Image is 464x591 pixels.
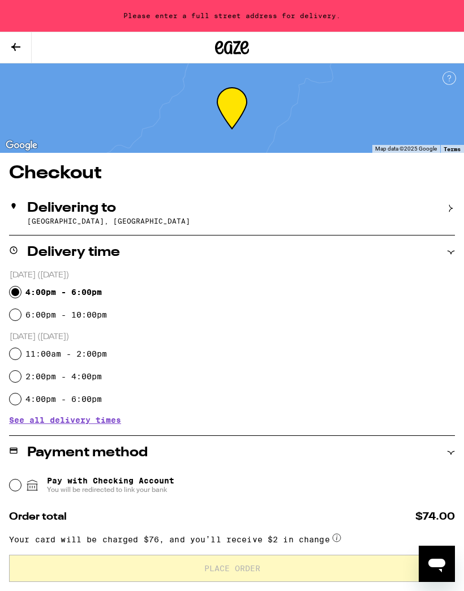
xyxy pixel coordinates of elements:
span: Your card will be charged $76, and you’ll receive $2 in change [9,531,330,547]
button: See all delivery times [9,416,121,424]
span: $74.00 [415,512,455,522]
img: Google [3,138,40,153]
iframe: Button to launch messaging window, conversation in progress [419,546,455,582]
h1: Checkout [9,164,455,182]
p: [DATE] ([DATE]) [10,270,455,281]
h2: Delivering to [27,202,116,215]
button: Place Order [9,555,455,582]
span: Order total [9,512,67,522]
label: 6:00pm - 10:00pm [25,310,107,319]
span: You will be redirected to link your bank [47,485,174,494]
label: 11:00am - 2:00pm [25,349,107,358]
a: Terms [444,145,461,152]
a: Open this area in Google Maps (opens a new window) [3,138,40,153]
h2: Delivery time [27,246,120,259]
label: 4:00pm - 6:00pm [25,395,102,404]
label: 4:00pm - 6:00pm [25,288,102,297]
span: Pay with Checking Account [47,476,174,494]
label: 2:00pm - 4:00pm [25,372,102,381]
h2: Payment method [27,446,148,460]
span: Map data ©2025 Google [375,145,437,152]
span: Place Order [204,564,260,572]
p: [DATE] ([DATE]) [10,332,455,342]
p: [GEOGRAPHIC_DATA], [GEOGRAPHIC_DATA] [27,217,455,225]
